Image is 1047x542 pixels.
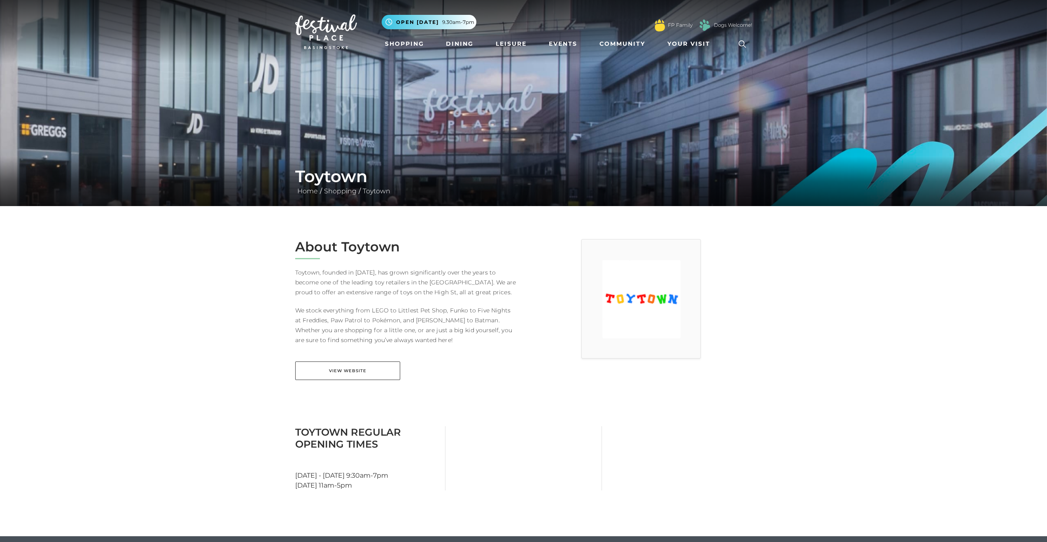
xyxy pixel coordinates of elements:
[382,36,427,52] a: Shopping
[295,305,518,345] p: We stock everything from LEGO to Littlest Pet Shop, Funko to Five Nights at Freddies, Paw Patrol ...
[546,36,581,52] a: Events
[295,361,400,380] a: View Website
[295,267,518,297] p: Toytown, founded in [DATE], has grown significantly over the years to become one of the leading t...
[295,167,752,186] h1: Toytown
[664,36,718,52] a: Your Visit
[382,15,476,29] button: Open [DATE] 9.30am-7pm
[714,21,752,29] a: Dogs Welcome!
[322,187,359,195] a: Shopping
[295,187,320,195] a: Home
[289,426,445,490] div: [DATE] - [DATE] 9:30am-7pm [DATE] 11am-5pm
[668,21,693,29] a: FP Family
[289,167,758,196] div: / /
[443,36,477,52] a: Dining
[361,187,392,195] a: Toytown
[596,36,648,52] a: Community
[295,14,357,49] img: Festival Place Logo
[295,239,518,255] h2: About Toytown
[295,426,439,450] h3: Toytown Regular Opening Times
[492,36,530,52] a: Leisure
[396,19,439,26] span: Open [DATE]
[442,19,474,26] span: 9.30am-7pm
[667,40,710,48] span: Your Visit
